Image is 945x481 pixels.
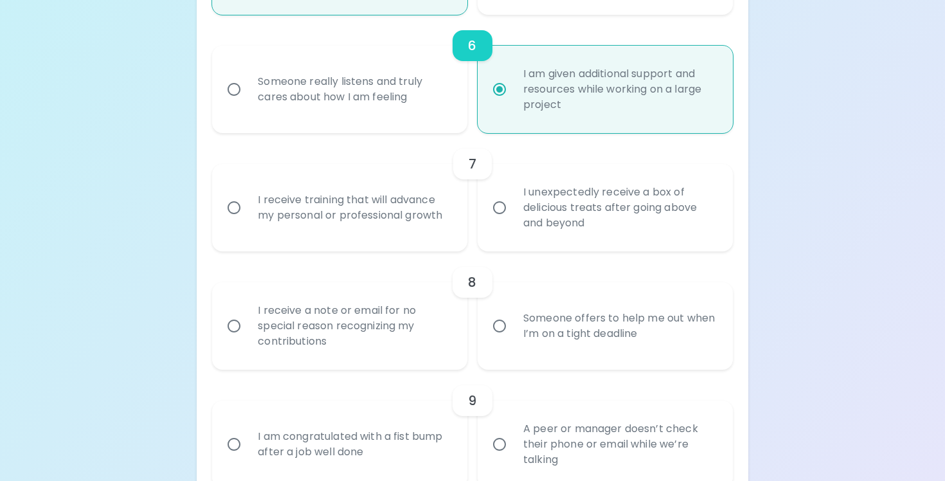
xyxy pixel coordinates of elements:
h6: 8 [468,272,476,293]
div: I receive a note or email for no special reason recognizing my contributions [248,287,460,365]
div: I am given additional support and resources while working on a large project [513,51,726,128]
h6: 7 [469,154,476,174]
div: Someone really listens and truly cares about how I am feeling [248,59,460,120]
div: choice-group-check [212,15,733,133]
h6: 6 [468,35,476,56]
div: I unexpectedly receive a box of delicious treats after going above and beyond [513,169,726,246]
div: choice-group-check [212,251,733,370]
div: choice-group-check [212,133,733,251]
div: Someone offers to help me out when I’m on a tight deadline [513,295,726,357]
div: I am congratulated with a fist bump after a job well done [248,413,460,475]
h6: 9 [468,390,476,411]
div: I receive training that will advance my personal or professional growth [248,177,460,239]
